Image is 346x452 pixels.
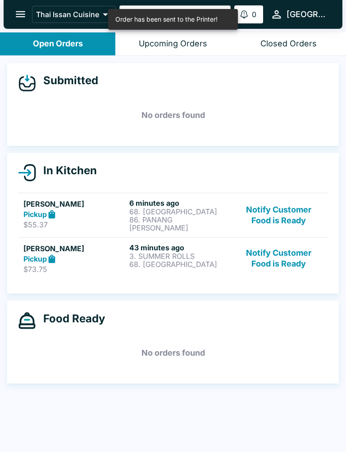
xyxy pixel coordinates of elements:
[18,193,328,237] a: [PERSON_NAME]Pickup$55.376 minutes ago68. [GEOGRAPHIC_DATA]86. PANANG [PERSON_NAME]Notify Custome...
[252,10,256,19] p: 0
[18,237,328,280] a: [PERSON_NAME]Pickup$73.7543 minutes ago3. SUMMER ROLLS68. [GEOGRAPHIC_DATA]Notify Customer Food i...
[9,3,32,26] button: open drawer
[36,312,105,325] h4: Food Ready
[129,243,232,252] h6: 43 minutes ago
[36,164,97,177] h4: In Kitchen
[32,6,116,23] button: Thai Issan Cuisine
[267,5,332,24] button: [GEOGRAPHIC_DATA]
[287,9,328,20] div: [GEOGRAPHIC_DATA]
[36,10,99,19] p: Thai Issan Cuisine
[129,199,232,208] h6: 6 minutes ago
[129,208,232,216] p: 68. [GEOGRAPHIC_DATA]
[139,39,207,49] div: Upcoming Orders
[33,39,83,49] div: Open Orders
[23,210,47,219] strong: Pickup
[129,252,232,260] p: 3. SUMMER ROLLS
[23,254,47,263] strong: Pickup
[18,99,328,131] h5: No orders found
[36,74,98,87] h4: Submitted
[23,243,126,254] h5: [PERSON_NAME]
[129,260,232,268] p: 68. [GEOGRAPHIC_DATA]
[23,220,126,229] p: $55.37
[235,243,323,274] button: Notify Customer Food is Ready
[18,337,328,369] h5: No orders found
[23,199,126,209] h5: [PERSON_NAME]
[235,199,323,232] button: Notify Customer Food is Ready
[115,12,218,27] div: Order has been sent to the Printer!
[129,216,232,232] p: 86. PANANG [PERSON_NAME]
[23,265,126,274] p: $73.75
[260,39,317,49] div: Closed Orders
